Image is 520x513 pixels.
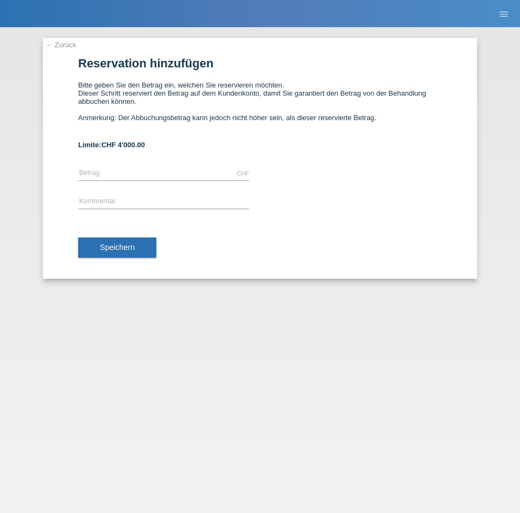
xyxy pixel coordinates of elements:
i: menu [498,9,509,20]
span: Speichern [100,243,135,252]
div: CHF [237,170,249,177]
span: CHF 4'000.00 [102,141,145,149]
a: ← Zurück [46,41,76,49]
b: Limite: [78,141,145,149]
a: menu [493,10,515,17]
button: Speichern [78,237,156,258]
h1: Reservation hinzufügen [78,57,442,70]
div: Bitte geben Sie den Betrag ein, welchen Sie reservieren möchten. Dieser Schritt reserviert den Be... [78,81,442,130]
